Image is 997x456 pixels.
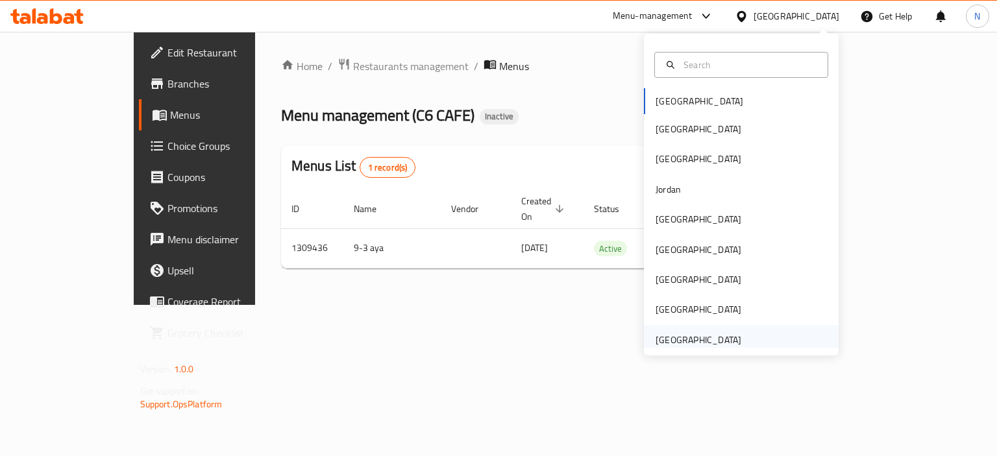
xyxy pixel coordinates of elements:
span: Version: [140,361,172,378]
span: Menu management ( C6 CAFE ) [281,101,474,130]
span: Promotions [167,200,290,216]
div: Jordan [656,182,681,197]
li: / [474,58,478,74]
a: Menu disclaimer [139,224,301,255]
a: Restaurants management [338,58,469,75]
div: Total records count [360,157,416,178]
span: Inactive [480,111,519,122]
nav: breadcrumb [281,58,837,75]
a: Edit Restaurant [139,37,301,68]
span: Choice Groups [167,138,290,154]
td: 1309436 [281,228,343,268]
li: / [328,58,332,74]
td: 9-3 aya [343,228,441,268]
div: [GEOGRAPHIC_DATA] [656,152,741,166]
a: Menus [139,99,301,130]
span: Name [354,201,393,217]
h2: Menus List [291,156,415,178]
span: 1.0.0 [174,361,194,378]
div: [GEOGRAPHIC_DATA] [754,9,839,23]
span: Grocery Checklist [167,325,290,341]
input: Search [678,58,820,72]
a: Choice Groups [139,130,301,162]
span: 1 record(s) [360,162,415,174]
table: enhanced table [281,189,926,269]
div: Menu-management [613,8,693,24]
span: Coverage Report [167,294,290,309]
span: Menu disclaimer [167,232,290,247]
span: Menus [499,58,529,74]
span: Restaurants management [353,58,469,74]
span: Coupons [167,169,290,185]
div: [GEOGRAPHIC_DATA] [656,302,741,317]
span: Status [594,201,636,217]
span: Menus [170,107,290,123]
div: [GEOGRAPHIC_DATA] [656,333,741,347]
span: [DATE] [521,239,548,256]
span: Created On [521,193,568,224]
div: [GEOGRAPHIC_DATA] [656,122,741,136]
span: Vendor [451,201,495,217]
span: N [974,9,980,23]
span: Active [594,241,627,256]
div: [GEOGRAPHIC_DATA] [656,243,741,257]
a: Coupons [139,162,301,193]
a: Home [281,58,323,74]
span: Edit Restaurant [167,45,290,60]
a: Support.OpsPlatform [140,396,223,413]
div: Inactive [480,109,519,125]
a: Upsell [139,255,301,286]
a: Grocery Checklist [139,317,301,348]
a: Promotions [139,193,301,224]
span: Branches [167,76,290,91]
span: Get support on: [140,383,200,400]
a: Coverage Report [139,286,301,317]
div: [GEOGRAPHIC_DATA] [656,212,741,226]
span: Upsell [167,263,290,278]
div: [GEOGRAPHIC_DATA] [656,272,741,287]
span: ID [291,201,316,217]
a: Branches [139,68,301,99]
